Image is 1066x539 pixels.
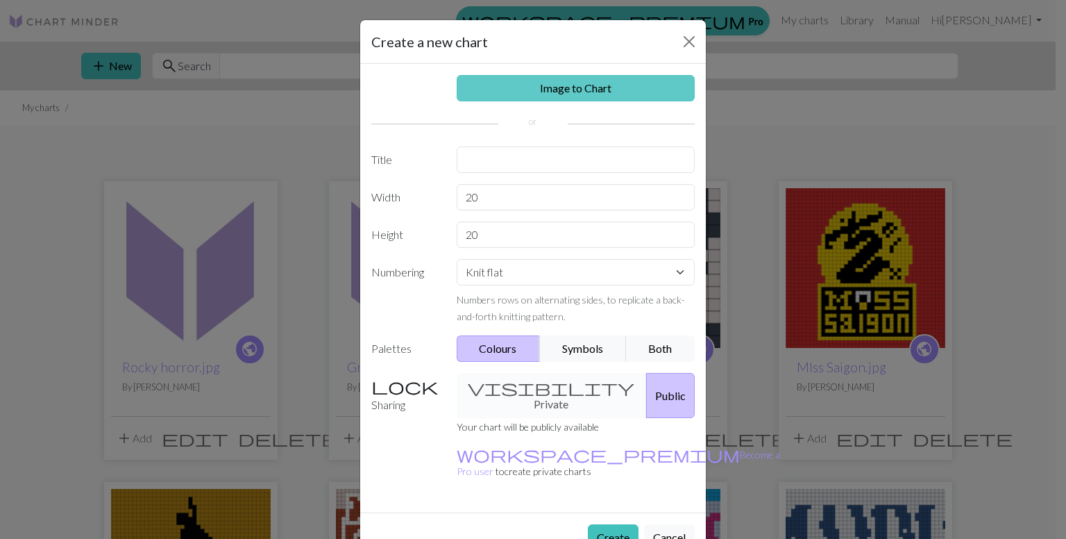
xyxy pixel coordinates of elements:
[363,147,448,173] label: Title
[363,259,448,324] label: Numbering
[457,449,780,477] a: Become a Pro user
[646,373,695,418] button: Public
[457,449,780,477] small: to create private charts
[539,335,627,362] button: Symbols
[363,184,448,210] label: Width
[457,335,541,362] button: Colours
[457,294,685,322] small: Numbers rows on alternating sides, to replicate a back-and-forth knitting pattern.
[457,421,599,433] small: Your chart will be publicly available
[457,445,740,464] span: workspace_premium
[626,335,695,362] button: Both
[457,75,695,101] a: Image to Chart
[363,373,448,418] label: Sharing
[363,222,448,248] label: Height
[371,31,488,52] h5: Create a new chart
[678,31,700,53] button: Close
[363,335,448,362] label: Palettes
